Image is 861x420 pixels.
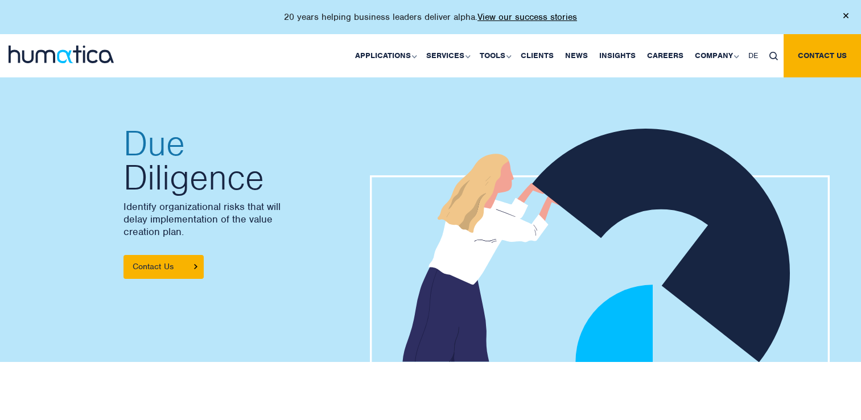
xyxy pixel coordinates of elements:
[123,255,204,279] a: Contact Us
[370,129,830,364] img: about_banner1
[769,52,778,60] img: search_icon
[594,34,641,77] a: Insights
[641,34,689,77] a: Careers
[748,51,758,60] span: DE
[123,126,419,195] h2: Diligence
[349,34,421,77] a: Applications
[9,46,114,63] img: logo
[559,34,594,77] a: News
[284,11,577,23] p: 20 years helping business leaders deliver alpha.
[784,34,861,77] a: Contact us
[689,34,743,77] a: Company
[194,264,197,269] img: arrowicon
[743,34,764,77] a: DE
[515,34,559,77] a: Clients
[123,126,419,160] span: Due
[421,34,474,77] a: Services
[477,11,577,23] a: View our success stories
[123,200,419,238] p: Identify organizational risks that will delay implementation of the value creation plan.
[474,34,515,77] a: Tools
